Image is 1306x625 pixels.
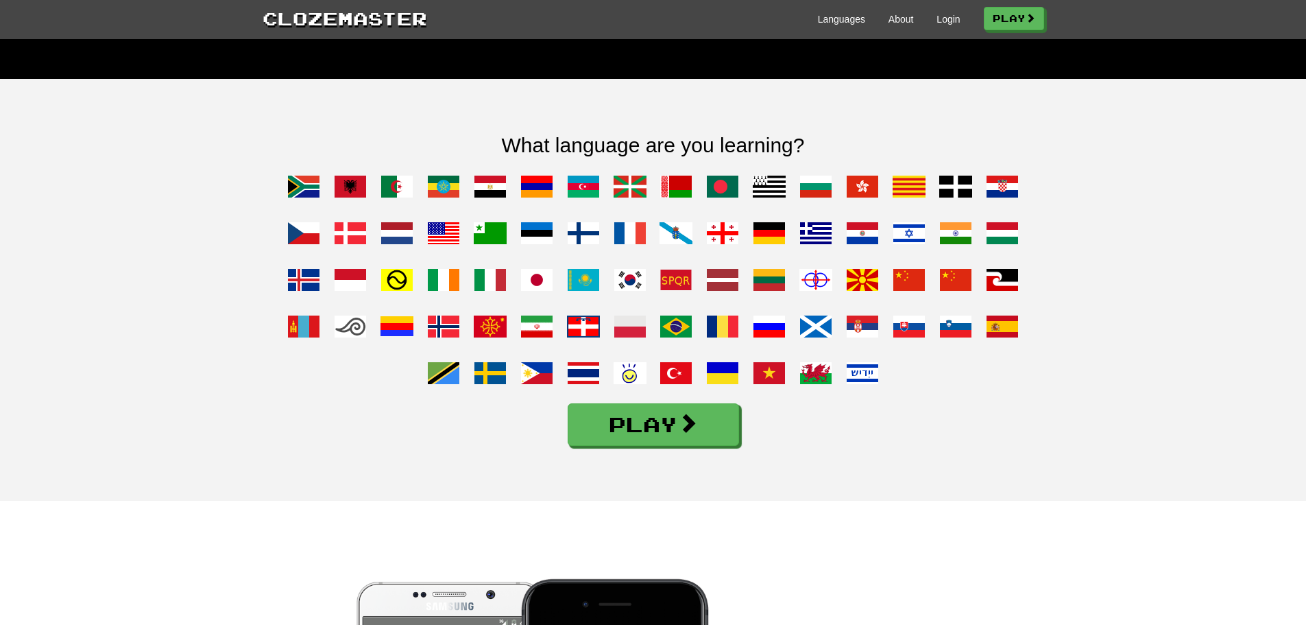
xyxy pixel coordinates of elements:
a: About [888,12,914,26]
a: Play [568,403,739,446]
a: Clozemaster [263,5,427,31]
a: Languages [818,12,865,26]
h2: What language are you learning? [263,134,1044,156]
a: Login [936,12,960,26]
a: Play [984,7,1044,30]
